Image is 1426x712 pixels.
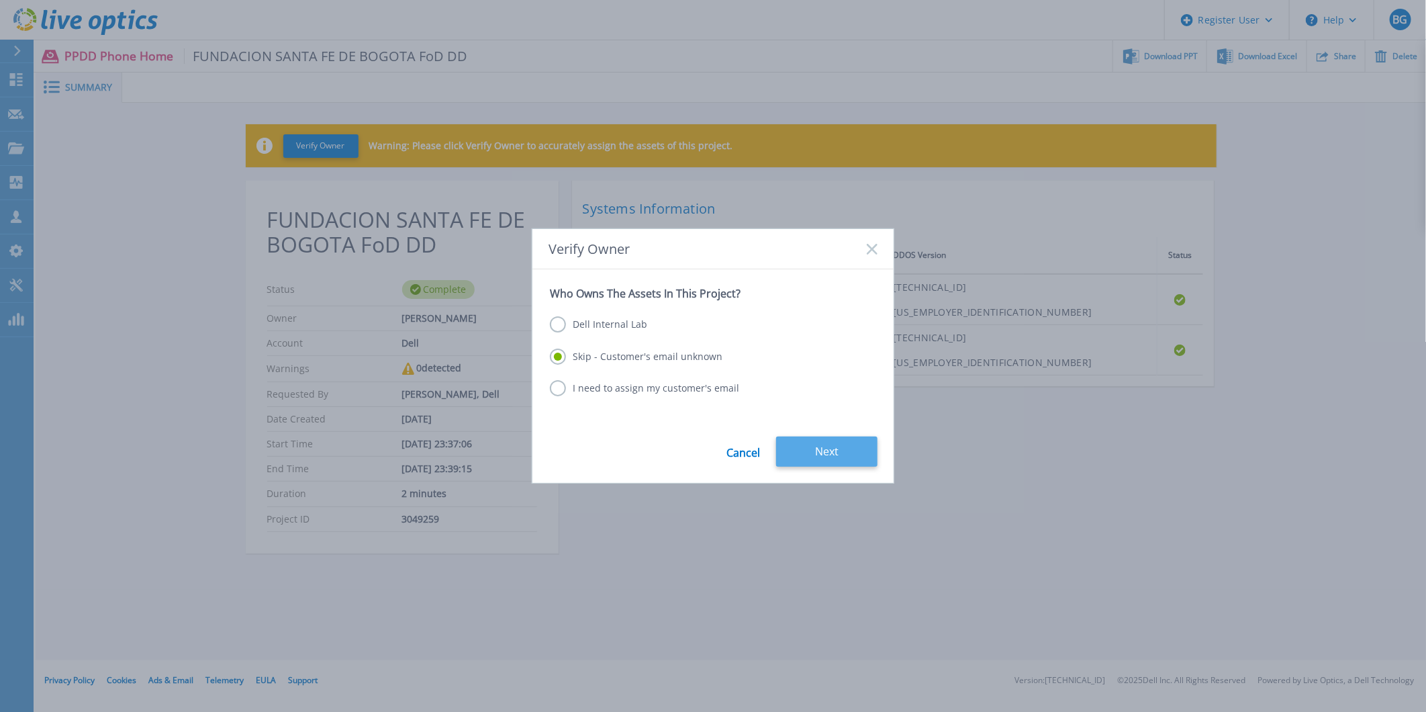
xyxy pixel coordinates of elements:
a: Cancel [726,437,760,467]
p: Who Owns The Assets In This Project? [550,287,876,300]
label: Dell Internal Lab [550,316,647,332]
span: Verify Owner [549,241,630,257]
label: Skip - Customer's email unknown [550,349,722,365]
label: I need to assign my customer's email [550,380,739,396]
button: Next [776,437,877,467]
